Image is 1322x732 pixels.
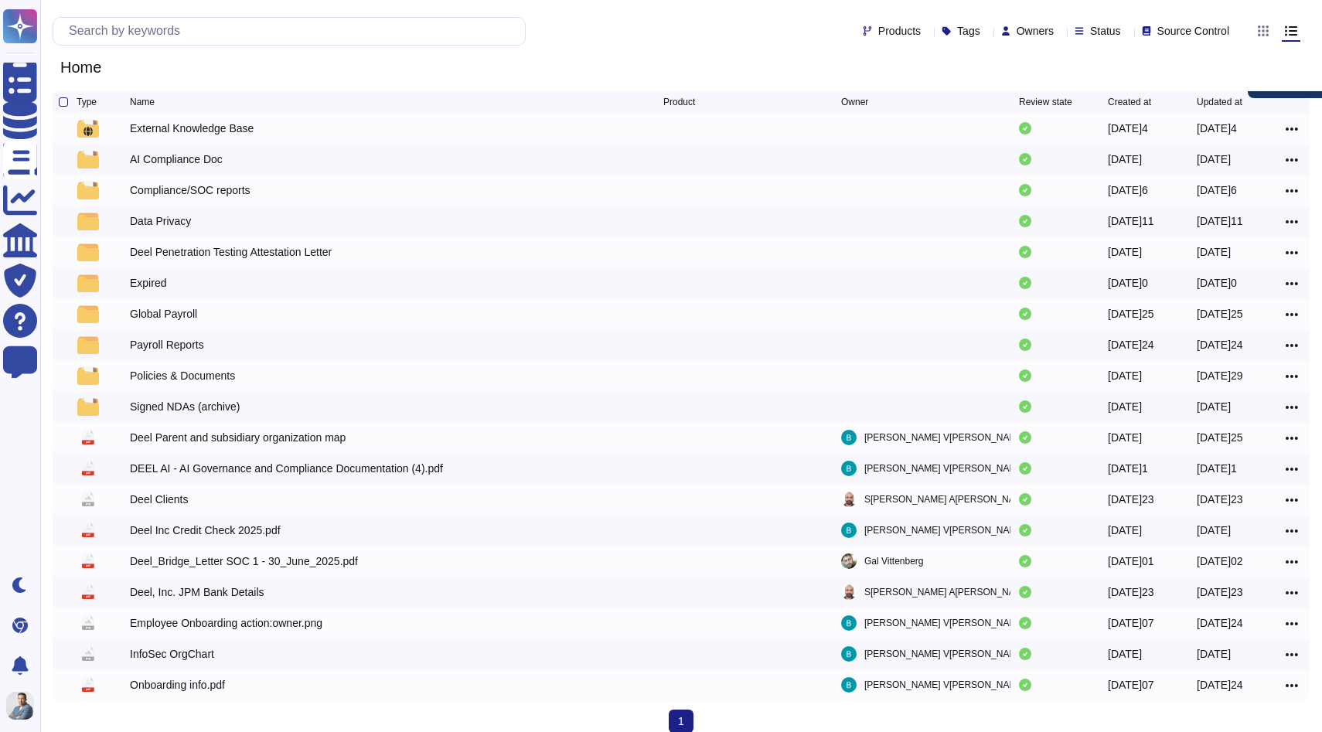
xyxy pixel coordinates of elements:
[864,646,1026,662] span: [PERSON_NAME] V[PERSON_NAME]
[1108,97,1151,107] span: Created at
[1108,275,1148,291] div: [DATE]0
[130,646,214,662] div: InfoSec OrgChart
[1197,97,1242,107] span: Updated at
[1108,492,1154,507] div: [DATE]23
[130,368,235,383] div: Policies & Documents
[864,677,1026,693] span: [PERSON_NAME] V[PERSON_NAME]
[841,677,857,693] img: user
[841,646,857,662] img: user
[1197,213,1243,229] div: [DATE]11
[130,275,166,291] div: Expired
[1197,430,1243,445] div: [DATE]25
[77,212,99,230] img: folder
[1197,615,1243,631] div: [DATE]24
[1197,152,1231,167] div: [DATE]
[878,26,921,36] span: Products
[1197,461,1237,476] div: [DATE]1
[841,615,857,631] img: user
[77,97,97,107] span: Type
[130,152,223,167] div: AI Compliance Doc
[130,553,358,569] div: Deel_Bridge_Letter SOC 1 - 30_June_2025.pdf
[1108,461,1148,476] div: [DATE]1
[1197,306,1243,322] div: [DATE]25
[77,305,99,323] img: folder
[77,119,99,138] img: folder
[1108,523,1142,538] div: [DATE]
[130,244,332,260] div: Deel Penetration Testing Attestation Letter
[1197,553,1243,569] div: [DATE]02
[1019,97,1072,107] span: Review state
[130,121,254,136] div: External Knowledge Base
[1197,368,1243,383] div: [DATE]29
[130,337,204,352] div: Payroll Reports
[1197,399,1231,414] div: [DATE]
[130,306,197,322] div: Global Payroll
[3,689,45,723] button: user
[1108,584,1154,600] div: [DATE]23
[130,523,281,538] div: Deel Inc Credit Check 2025.pdf
[1108,430,1142,445] div: [DATE]
[1197,337,1243,352] div: [DATE]24
[1197,244,1231,260] div: [DATE]
[53,56,109,79] span: Home
[1108,213,1154,229] div: [DATE]11
[77,274,99,292] img: folder
[77,150,99,169] img: folder
[130,461,443,476] div: DEEL AI - AI Governance and Compliance Documentation (4).pdf
[841,97,868,107] span: Owner
[77,181,99,199] img: folder
[77,243,99,261] img: folder
[130,584,264,600] div: Deel, Inc. JPM Bank Details
[1197,182,1237,198] div: [DATE]6
[1108,121,1148,136] div: [DATE]4
[130,430,346,445] div: Deel Parent and subsidiary organization map
[864,615,1026,631] span: [PERSON_NAME] V[PERSON_NAME]
[1157,26,1229,36] span: Source Control
[1197,523,1231,538] div: [DATE]
[1108,553,1154,569] div: [DATE]01
[864,492,1031,507] span: S[PERSON_NAME] A[PERSON_NAME]
[130,213,191,229] div: Data Privacy
[1108,368,1142,383] div: [DATE]
[663,97,695,107] span: Product
[1197,275,1237,291] div: [DATE]0
[1108,306,1154,322] div: [DATE]25
[864,523,1026,538] span: [PERSON_NAME] V[PERSON_NAME]
[61,18,525,45] input: Search by keywords
[6,692,34,720] img: user
[841,523,857,538] img: user
[1108,182,1148,198] div: [DATE]6
[77,366,99,385] img: folder
[1108,646,1142,662] div: [DATE]
[864,553,924,569] span: Gal Vittenberg
[1197,584,1243,600] div: [DATE]23
[1108,337,1154,352] div: [DATE]24
[77,397,99,416] img: folder
[864,584,1031,600] span: S[PERSON_NAME] A[PERSON_NAME]
[1108,399,1142,414] div: [DATE]
[1108,244,1142,260] div: [DATE]
[841,430,857,445] img: user
[1197,121,1237,136] div: [DATE]4
[1017,26,1054,36] span: Owners
[1197,646,1231,662] div: [DATE]
[841,492,857,507] img: user
[841,553,857,569] img: user
[130,182,250,198] div: Compliance/SOC reports
[130,97,155,107] span: Name
[1090,26,1121,36] span: Status
[77,335,99,354] img: folder
[1197,492,1243,507] div: [DATE]23
[130,615,322,631] div: Employee Onboarding action:owner.png
[864,430,1026,445] span: [PERSON_NAME] V[PERSON_NAME]
[1108,615,1154,631] div: [DATE]07
[1197,677,1243,693] div: [DATE]24
[841,584,857,600] img: user
[130,677,225,693] div: Onboarding info.pdf
[841,461,857,476] img: user
[957,26,980,36] span: Tags
[864,461,1026,476] span: [PERSON_NAME] V[PERSON_NAME]
[1108,677,1154,693] div: [DATE]07
[1108,152,1142,167] div: [DATE]
[130,492,188,507] div: Deel Clients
